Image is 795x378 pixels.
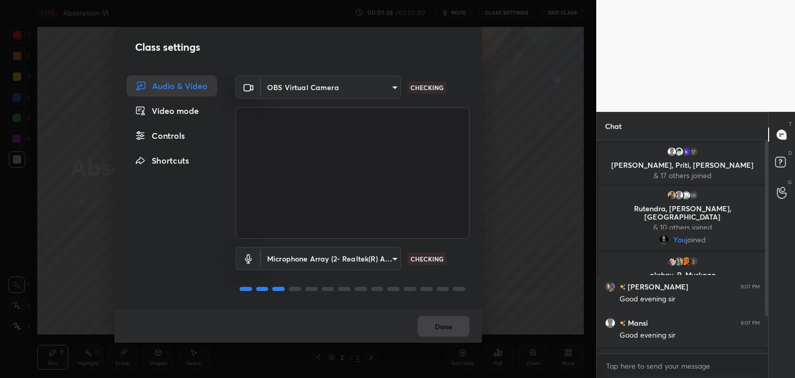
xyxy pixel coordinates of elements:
[606,161,759,169] p: [PERSON_NAME], Priti, [PERSON_NAME]
[597,140,768,354] div: grid
[620,330,760,341] div: Good evening sir
[686,236,706,244] span: joined
[788,178,792,186] p: G
[597,112,630,140] p: Chat
[626,281,688,292] h6: [PERSON_NAME]
[410,83,444,92] p: CHECKING
[788,149,792,157] p: D
[741,284,760,290] div: 9:07 PM
[688,256,699,267] div: 2
[606,171,759,180] p: & 17 others joined
[605,318,615,328] img: default.png
[127,100,217,121] div: Video mode
[606,205,759,221] p: Rutendra, [PERSON_NAME], [GEOGRAPHIC_DATA]
[688,147,699,157] div: 17
[605,282,615,292] img: 4394b64841ef4c47a7085118c5482d44.jpg
[681,147,691,157] img: a1ccfdbee2444bb0bf9374c4bd547fcc.9895391_3
[667,147,677,157] img: default.png
[673,236,686,244] span: You
[410,254,444,264] p: CHECKING
[789,120,792,128] p: T
[688,190,699,200] div: 10
[620,284,626,290] img: no-rating-badge.077c3623.svg
[127,150,217,171] div: Shortcuts
[674,256,684,267] img: 10273bf60e064e4fbd8f7c2bfb83deaf.jpg
[667,256,677,267] img: bf7a315cf7c74a12b028eed8961cb2ca.21782844_3
[127,125,217,146] div: Controls
[626,317,648,328] h6: Mansi
[620,294,760,304] div: Good evening sir
[659,235,669,245] img: 143f78ded8b14cd2875f9ae30291ab3c.jpg
[674,190,684,200] img: default.png
[620,321,626,326] img: no-rating-badge.077c3623.svg
[135,39,200,55] h2: Class settings
[261,247,401,270] div: OBS Virtual Camera
[261,76,401,99] div: OBS Virtual Camera
[741,320,760,326] div: 9:07 PM
[674,147,684,157] img: 17112529_A886A336-9C43-42C9-B6A0-11988AB71D36.png
[606,271,759,279] p: akshay, R, Muskaan
[606,223,759,231] p: & 10 others joined
[127,76,217,96] div: Audio & Video
[681,256,691,267] img: 826eb4927dfa4bb1a97eea49b70279aa.jpg
[681,190,691,200] img: 86366af3ea104666994b2be288b42ff7.98194990_3
[667,190,677,200] img: 307a65eb873640bbba7adf93ccdf3b1f.jpg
